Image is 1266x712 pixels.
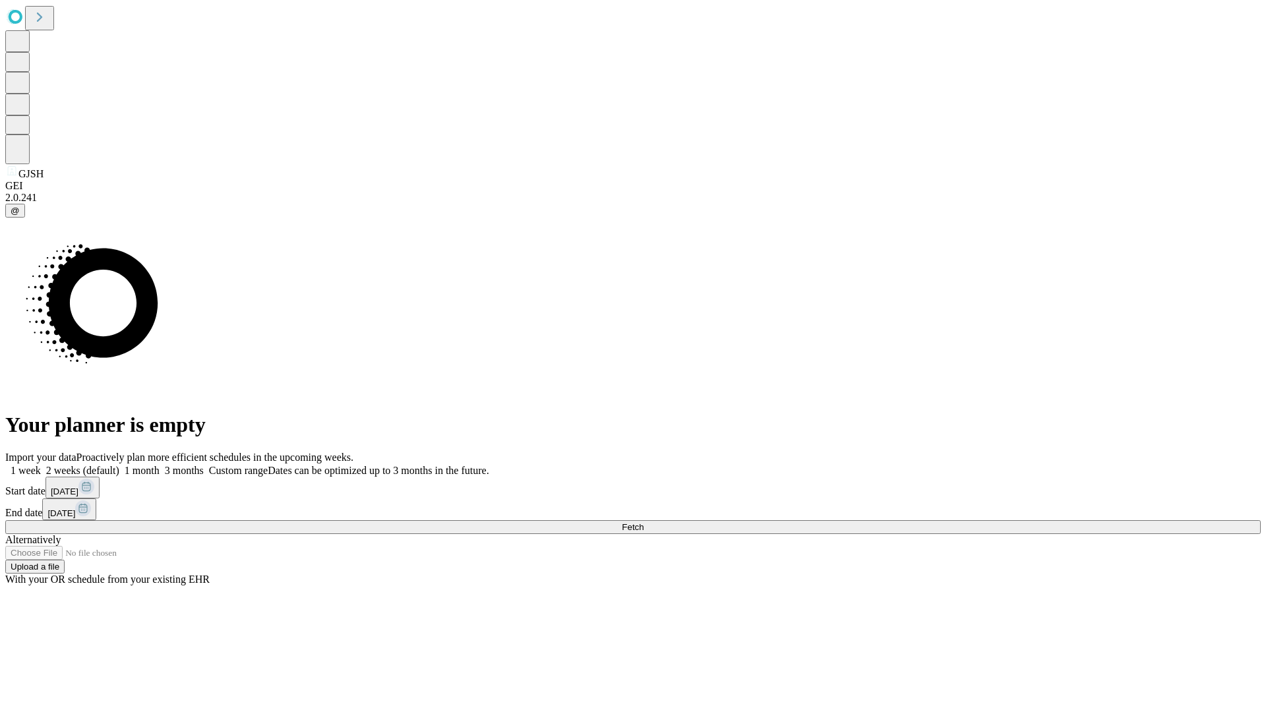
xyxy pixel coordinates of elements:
div: GEI [5,180,1261,192]
span: 1 week [11,465,41,476]
span: Proactively plan more efficient schedules in the upcoming weeks. [76,452,353,463]
span: @ [11,206,20,216]
div: 2.0.241 [5,192,1261,204]
span: Dates can be optimized up to 3 months in the future. [268,465,489,476]
button: [DATE] [45,477,100,498]
span: 1 month [125,465,160,476]
span: 2 weeks (default) [46,465,119,476]
div: End date [5,498,1261,520]
span: Custom range [209,465,268,476]
button: [DATE] [42,498,96,520]
span: Alternatively [5,534,61,545]
span: Import your data [5,452,76,463]
span: With your OR schedule from your existing EHR [5,574,210,585]
span: GJSH [18,168,44,179]
button: Fetch [5,520,1261,534]
h1: Your planner is empty [5,413,1261,437]
span: [DATE] [47,508,75,518]
span: Fetch [622,522,644,532]
span: 3 months [165,465,204,476]
button: @ [5,204,25,218]
button: Upload a file [5,560,65,574]
div: Start date [5,477,1261,498]
span: [DATE] [51,487,78,496]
